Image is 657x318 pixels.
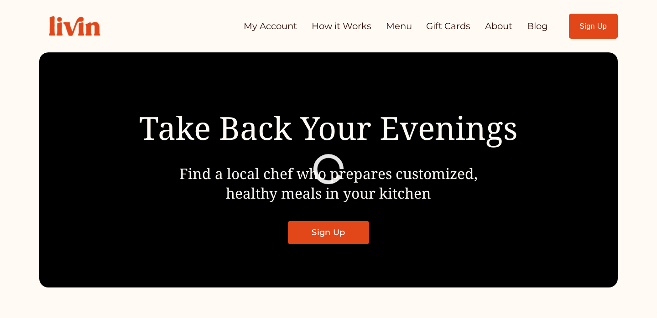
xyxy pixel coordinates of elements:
a: Blog [527,17,548,35]
span: Find a local chef who prepares customized, healthy meals in your kitchen [179,164,478,203]
a: How it Works [312,17,371,35]
a: About [485,17,512,35]
a: Gift Cards [426,17,470,35]
a: Sign Up [569,14,618,39]
span: Take Back Your Evenings [139,106,518,149]
a: My Account [244,17,297,35]
img: Livin [39,6,109,46]
a: Menu [386,17,412,35]
a: Sign Up [288,221,369,244]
